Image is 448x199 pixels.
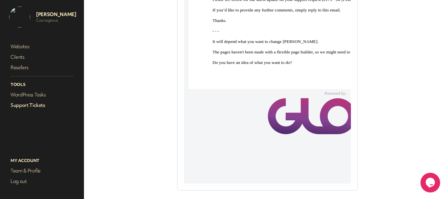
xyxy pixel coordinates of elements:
[420,173,441,192] iframe: chat widget
[9,90,75,99] a: WordPress Tasks
[3,151,20,156] span: Rentruck
[9,101,75,110] a: Support Tickets
[9,166,75,175] a: Team & Profile
[36,11,76,18] p: [PERSON_NAME]
[9,156,75,165] p: My Account
[3,161,34,166] span: M:07375606272
[3,59,43,64] span: W:
[3,8,164,24] p: Just a quick one, where would I need to look to modify the product page – initially I’m looking t...
[3,24,158,29] span: A lot of the information we have is concealed in the drop down menus etc
[9,42,75,51] a: Websites
[3,166,7,170] span: E:
[3,3,159,18] span: Initially it was the plan to play around and try different things, see what works and what doesn’...
[3,146,43,151] span: [PERSON_NAME]
[3,34,158,125] img: ce3c06a2-0bb0-43cb-babf-f97f335a8e28.png
[9,80,75,89] p: Tools
[36,18,76,23] p: Courageous
[3,3,164,8] p: Hello
[3,34,43,39] span: [PERSON_NAME]
[3,44,35,49] span: T: 01706 640055
[9,52,75,62] a: Clients
[9,177,75,186] a: Log out
[3,54,117,59] span: E:
[7,54,117,59] a: [PERSON_NAME][EMAIL_ADDRESS][DOMAIN_NAME]
[7,166,117,170] span: [PERSON_NAME][EMAIL_ADDRESS][DOMAIN_NAME]
[3,170,8,175] span: W:
[7,165,117,170] a: [PERSON_NAME][EMAIL_ADDRESS][DOMAIN_NAME]
[3,39,20,44] span: Rentruck
[3,130,161,140] span: I was planning to take inspiration from different site and see what works for us.
[3,64,51,101] img: 97627ea8-14ba-4647-afdf-b959b41a43da.png
[8,170,43,175] a: [DOMAIN_NAME]
[9,63,75,72] a: Resellers
[3,156,35,161] span: T: 01706 640055
[3,49,34,54] span: M:07375606272
[8,59,43,64] a: [DOMAIN_NAME]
